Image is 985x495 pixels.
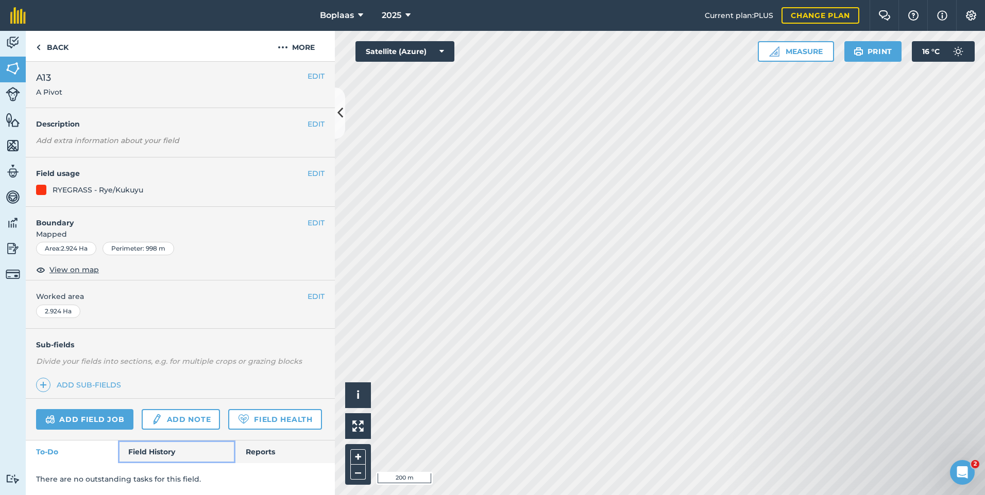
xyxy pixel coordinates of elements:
img: svg+xml;base64,PHN2ZyB4bWxucz0iaHR0cDovL3d3dy53My5vcmcvMjAwMC9zdmciIHdpZHRoPSI1NiIgaGVpZ2h0PSI2MC... [6,112,20,128]
button: i [345,382,371,408]
img: A cog icon [965,10,977,21]
a: Change plan [782,7,859,24]
button: EDIT [308,291,325,302]
img: svg+xml;base64,PHN2ZyB4bWxucz0iaHR0cDovL3d3dy53My5vcmcvMjAwMC9zdmciIHdpZHRoPSIxNCIgaGVpZ2h0PSIyNC... [40,379,47,391]
h4: Boundary [26,207,308,228]
img: svg+xml;base64,PD94bWwgdmVyc2lvbj0iMS4wIiBlbmNvZGluZz0idXRmLTgiPz4KPCEtLSBHZW5lcmF0b3I6IEFkb2JlIE... [6,267,20,281]
a: Add note [142,409,220,430]
img: svg+xml;base64,PD94bWwgdmVyc2lvbj0iMS4wIiBlbmNvZGluZz0idXRmLTgiPz4KPCEtLSBHZW5lcmF0b3I6IEFkb2JlIE... [45,413,55,426]
h4: Description [36,118,325,130]
img: svg+xml;base64,PHN2ZyB4bWxucz0iaHR0cDovL3d3dy53My5vcmcvMjAwMC9zdmciIHdpZHRoPSIyMCIgaGVpZ2h0PSIyNC... [278,41,288,54]
img: svg+xml;base64,PD94bWwgdmVyc2lvbj0iMS4wIiBlbmNvZGluZz0idXRmLTgiPz4KPCEtLSBHZW5lcmF0b3I6IEFkb2JlIE... [6,35,20,50]
a: Reports [235,440,335,463]
img: svg+xml;base64,PD94bWwgdmVyc2lvbj0iMS4wIiBlbmNvZGluZz0idXRmLTgiPz4KPCEtLSBHZW5lcmF0b3I6IEFkb2JlIE... [6,241,20,256]
img: svg+xml;base64,PD94bWwgdmVyc2lvbj0iMS4wIiBlbmNvZGluZz0idXRmLTgiPz4KPCEtLSBHZW5lcmF0b3I6IEFkb2JlIE... [6,87,20,101]
button: Satellite (Azure) [355,41,454,62]
button: More [258,31,335,61]
span: 2025 [382,9,401,22]
img: fieldmargin Logo [10,7,26,24]
a: Add sub-fields [36,378,125,392]
span: Worked area [36,291,325,302]
img: Two speech bubbles overlapping with the left bubble in the forefront [878,10,891,21]
img: svg+xml;base64,PHN2ZyB4bWxucz0iaHR0cDovL3d3dy53My5vcmcvMjAwMC9zdmciIHdpZHRoPSI5IiBoZWlnaHQ9IjI0Ii... [36,41,41,54]
span: 2 [971,460,979,468]
div: Perimeter : 998 m [103,242,174,255]
span: Boplaas [320,9,354,22]
button: EDIT [308,217,325,228]
button: Print [844,41,902,62]
button: – [350,465,366,480]
img: svg+xml;base64,PD94bWwgdmVyc2lvbj0iMS4wIiBlbmNvZGluZz0idXRmLTgiPz4KPCEtLSBHZW5lcmF0b3I6IEFkb2JlIE... [6,164,20,179]
div: Area : 2.924 Ha [36,242,96,255]
button: + [350,449,366,465]
img: svg+xml;base64,PHN2ZyB4bWxucz0iaHR0cDovL3d3dy53My5vcmcvMjAwMC9zdmciIHdpZHRoPSIxNyIgaGVpZ2h0PSIxNy... [937,9,947,22]
img: svg+xml;base64,PD94bWwgdmVyc2lvbj0iMS4wIiBlbmNvZGluZz0idXRmLTgiPz4KPCEtLSBHZW5lcmF0b3I6IEFkb2JlIE... [6,215,20,231]
img: svg+xml;base64,PHN2ZyB4bWxucz0iaHR0cDovL3d3dy53My5vcmcvMjAwMC9zdmciIHdpZHRoPSIxOSIgaGVpZ2h0PSIyNC... [854,45,863,58]
div: RYEGRASS - Rye/Kukuyu [53,184,143,196]
h4: Sub-fields [26,339,335,350]
img: Four arrows, one pointing top left, one top right, one bottom right and the last bottom left [352,420,364,432]
span: View on map [49,264,99,275]
a: To-Do [26,440,118,463]
button: 16 °C [912,41,975,62]
h4: Field usage [36,168,308,179]
img: svg+xml;base64,PD94bWwgdmVyc2lvbj0iMS4wIiBlbmNvZGluZz0idXRmLTgiPz4KPCEtLSBHZW5lcmF0b3I6IEFkb2JlIE... [6,474,20,484]
img: svg+xml;base64,PHN2ZyB4bWxucz0iaHR0cDovL3d3dy53My5vcmcvMjAwMC9zdmciIHdpZHRoPSI1NiIgaGVpZ2h0PSI2MC... [6,138,20,153]
span: A13 [36,70,62,85]
a: Back [26,31,79,61]
span: i [356,388,360,401]
button: EDIT [308,118,325,130]
a: Field History [118,440,235,463]
button: EDIT [308,70,325,82]
em: Add extra information about your field [36,136,179,145]
img: svg+xml;base64,PHN2ZyB4bWxucz0iaHR0cDovL3d3dy53My5vcmcvMjAwMC9zdmciIHdpZHRoPSIxOCIgaGVpZ2h0PSIyNC... [36,263,45,276]
img: A question mark icon [907,10,920,21]
a: Add field job [36,409,133,430]
span: Mapped [26,228,335,240]
img: svg+xml;base64,PD94bWwgdmVyc2lvbj0iMS4wIiBlbmNvZGluZz0idXRmLTgiPz4KPCEtLSBHZW5lcmF0b3I6IEFkb2JlIE... [6,189,20,205]
iframe: Intercom live chat [950,460,975,485]
img: svg+xml;base64,PD94bWwgdmVyc2lvbj0iMS4wIiBlbmNvZGluZz0idXRmLTgiPz4KPCEtLSBHZW5lcmF0b3I6IEFkb2JlIE... [948,41,969,62]
button: Measure [758,41,834,62]
img: svg+xml;base64,PD94bWwgdmVyc2lvbj0iMS4wIiBlbmNvZGluZz0idXRmLTgiPz4KPCEtLSBHZW5lcmF0b3I6IEFkb2JlIE... [151,413,162,426]
span: 16 ° C [922,41,940,62]
p: There are no outstanding tasks for this field. [36,473,325,485]
img: svg+xml;base64,PHN2ZyB4bWxucz0iaHR0cDovL3d3dy53My5vcmcvMjAwMC9zdmciIHdpZHRoPSI1NiIgaGVpZ2h0PSI2MC... [6,61,20,76]
button: EDIT [308,168,325,179]
a: Field Health [228,409,321,430]
div: 2.924 Ha [36,305,80,318]
img: Ruler icon [769,46,779,57]
em: Divide your fields into sections, e.g. for multiple crops or grazing blocks [36,357,302,366]
span: Current plan : PLUS [705,10,773,21]
button: View on map [36,263,99,276]
span: A Pivot [36,87,62,97]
